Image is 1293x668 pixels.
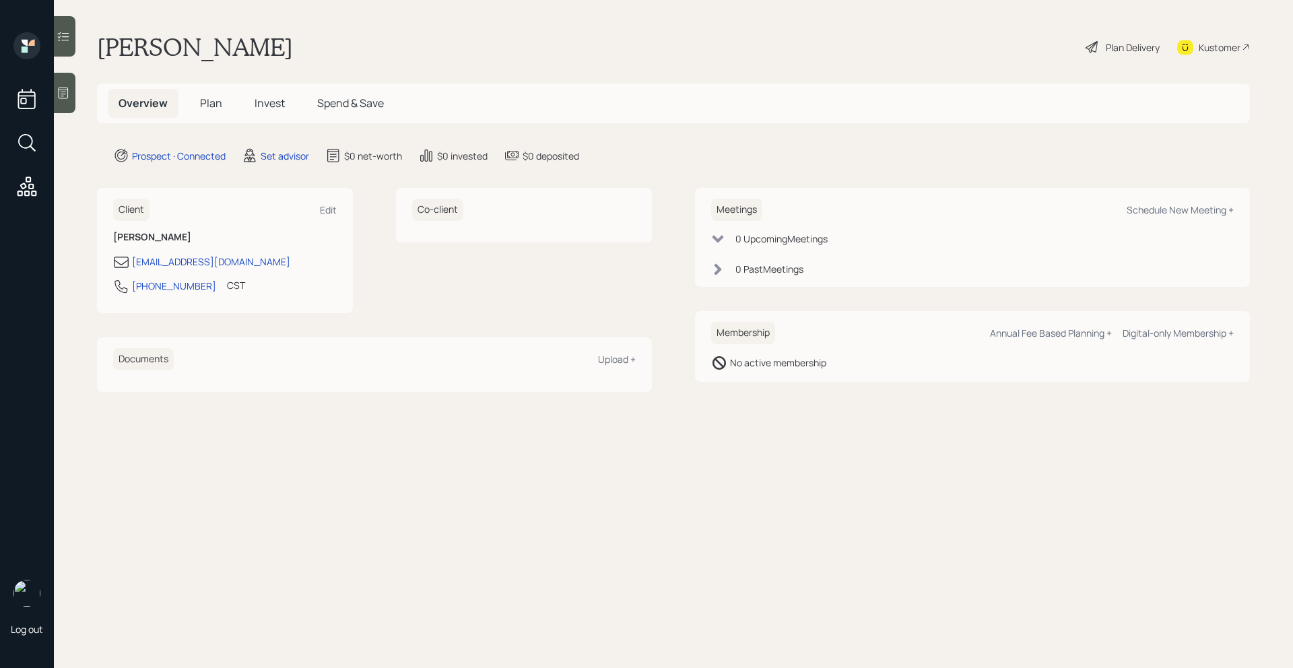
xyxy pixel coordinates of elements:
[711,322,775,344] h6: Membership
[735,262,803,276] div: 0 Past Meeting s
[119,96,168,110] span: Overview
[255,96,285,110] span: Invest
[598,353,636,366] div: Upload +
[711,199,762,221] h6: Meetings
[317,96,384,110] span: Spend & Save
[437,149,488,163] div: $0 invested
[735,232,828,246] div: 0 Upcoming Meeting s
[113,232,337,243] h6: [PERSON_NAME]
[132,255,290,269] div: [EMAIL_ADDRESS][DOMAIN_NAME]
[132,149,226,163] div: Prospect · Connected
[132,279,216,293] div: [PHONE_NUMBER]
[1106,40,1160,55] div: Plan Delivery
[113,199,150,221] h6: Client
[261,149,309,163] div: Set advisor
[1199,40,1240,55] div: Kustomer
[113,348,174,370] h6: Documents
[227,278,245,292] div: CST
[1123,327,1234,339] div: Digital-only Membership +
[11,623,43,636] div: Log out
[412,199,463,221] h6: Co-client
[320,203,337,216] div: Edit
[200,96,222,110] span: Plan
[523,149,579,163] div: $0 deposited
[990,327,1112,339] div: Annual Fee Based Planning +
[13,580,40,607] img: retirable_logo.png
[1127,203,1234,216] div: Schedule New Meeting +
[344,149,402,163] div: $0 net-worth
[730,356,826,370] div: No active membership
[97,32,293,62] h1: [PERSON_NAME]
